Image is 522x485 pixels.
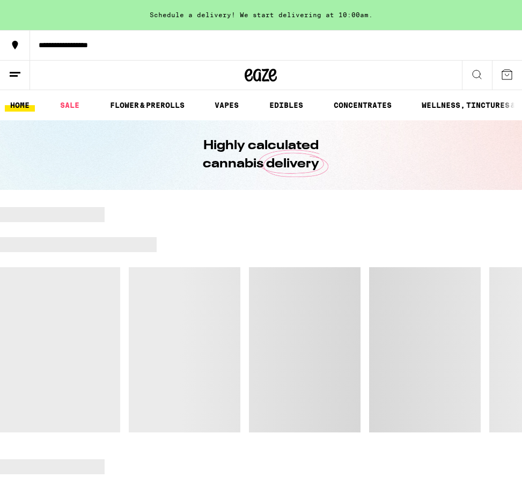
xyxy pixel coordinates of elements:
a: EDIBLES [264,99,308,112]
a: VAPES [209,99,244,112]
h1: Highly calculated cannabis delivery [173,137,350,173]
a: FLOWER & PREROLLS [105,99,190,112]
a: SALE [55,99,85,112]
a: HOME [5,99,35,112]
a: CONCENTRATES [328,99,397,112]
